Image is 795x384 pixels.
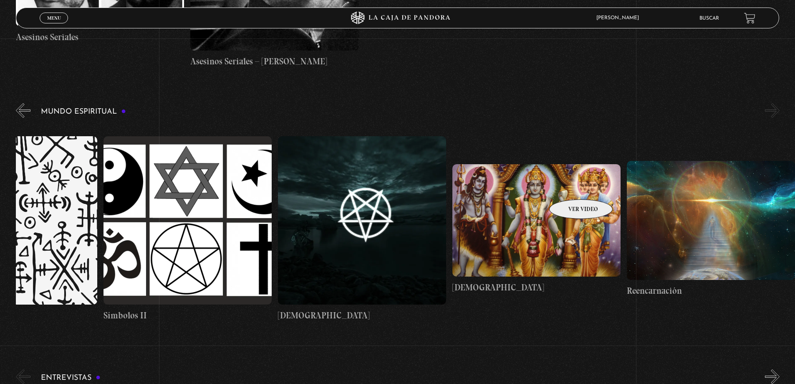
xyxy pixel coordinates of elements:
[765,103,780,118] button: Next
[41,108,126,116] h3: Mundo Espiritual
[16,31,184,44] h4: Asesinos Seriales
[16,369,30,384] button: Previous
[103,124,272,334] a: Símbolos II
[190,55,358,68] h4: Asesinos Seriales – [PERSON_NAME]
[278,309,446,322] h4: [DEMOGRAPHIC_DATA]
[41,374,101,382] h3: Entrevistas
[627,284,795,298] h4: Reencarnación
[16,103,30,118] button: Previous
[699,16,719,21] a: Buscar
[44,23,64,28] span: Cerrar
[627,124,795,334] a: Reencarnación
[744,13,755,24] a: View your shopping cart
[765,369,780,384] button: Next
[452,281,621,294] h4: [DEMOGRAPHIC_DATA]
[278,124,446,334] a: [DEMOGRAPHIC_DATA]
[47,15,61,20] span: Menu
[103,309,272,322] h4: Símbolos II
[592,15,647,20] span: [PERSON_NAME]
[452,124,621,334] a: [DEMOGRAPHIC_DATA]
